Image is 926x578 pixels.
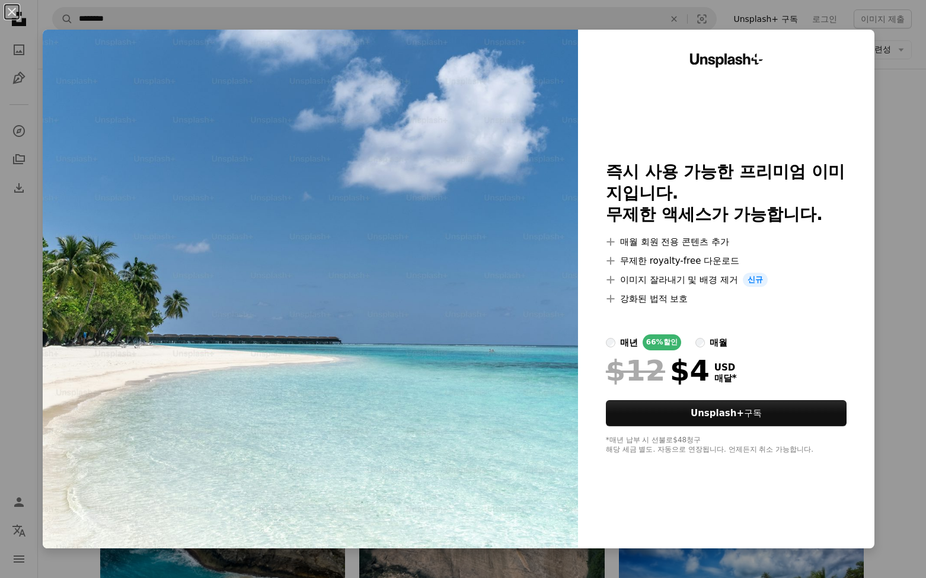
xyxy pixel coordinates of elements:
[606,254,847,268] li: 무제한 royalty-free 다운로드
[606,161,847,225] h2: 즉시 사용 가능한 프리미엄 이미지입니다. 무제한 액세스가 가능합니다.
[606,292,847,306] li: 강화된 법적 보호
[606,338,615,347] input: 매년66%할인
[714,362,737,373] span: USD
[695,338,705,347] input: 매월
[620,336,638,350] div: 매년
[606,273,847,287] li: 이미지 잘라내기 및 배경 제거
[691,408,744,419] strong: Unsplash+
[606,355,710,386] div: $4
[710,336,727,350] div: 매월
[606,400,847,426] button: Unsplash+구독
[643,334,681,350] div: 66% 할인
[606,235,847,249] li: 매월 회원 전용 콘텐츠 추가
[743,273,768,287] span: 신규
[606,436,847,455] div: *매년 납부 시 선불로 $48 청구 해당 세금 별도. 자동으로 연장됩니다. 언제든지 취소 가능합니다.
[606,355,665,386] span: $12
